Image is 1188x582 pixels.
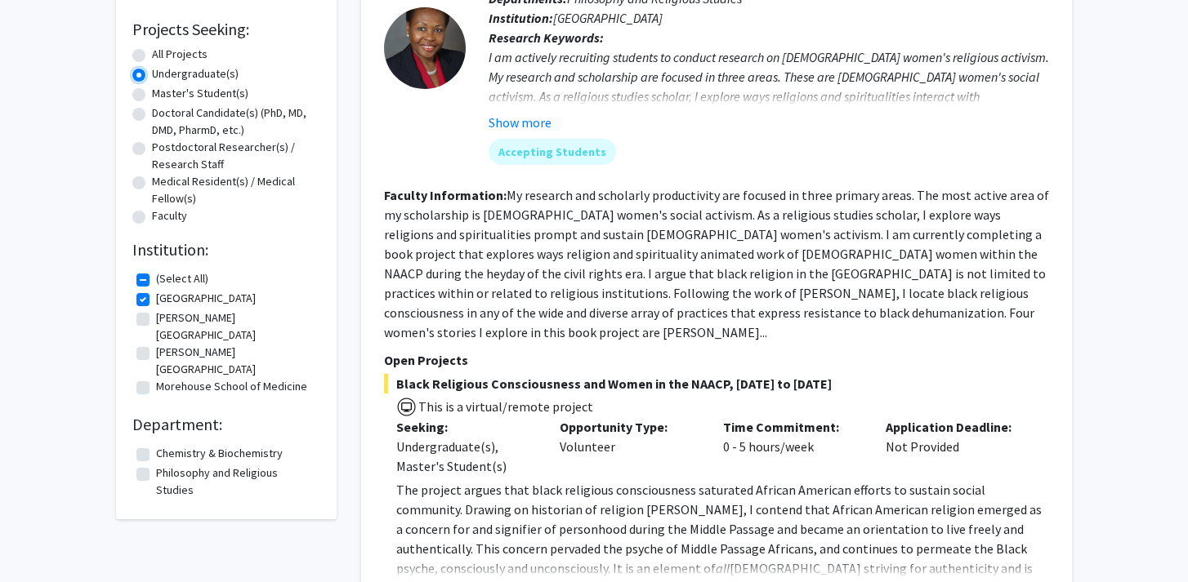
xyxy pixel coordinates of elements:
label: Faculty [152,207,187,224]
label: Doctoral Candidate(s) (PhD, MD, DMD, PharmD, etc.) [152,104,320,139]
fg-read-more: My research and scholarly productivity are focused in three primary areas. The most active area o... [384,187,1049,340]
em: all [716,560,730,576]
b: Faculty Information: [384,187,507,203]
div: Not Provided [873,417,1037,476]
span: Black Religious Consciousness and Women in the NAACP, [DATE] to [DATE] [384,374,1049,393]
label: Morehouse School of Medicine [156,378,307,395]
div: I am actively recruiting students to conduct research on [DEMOGRAPHIC_DATA] women's religious act... [489,47,1049,224]
label: Postdoctoral Researcher(s) / Research Staff [152,139,320,173]
div: Volunteer [547,417,711,476]
label: Chemistry & Biochemistry [156,445,283,462]
div: Undergraduate(s), Master's Student(s) [396,437,535,476]
iframe: Chat [12,509,69,570]
span: This is a virtual/remote project [417,398,593,415]
h2: Projects Seeking: [132,20,320,39]
p: Application Deadline: [886,417,1025,437]
div: 0 - 5 hours/week [711,417,874,476]
label: Philosophy and Religious Studies [156,464,316,499]
span: [GEOGRAPHIC_DATA] [553,10,663,26]
button: Show more [489,113,552,132]
label: Undergraduate(s) [152,65,239,82]
label: [GEOGRAPHIC_DATA] [156,290,256,307]
mat-chip: Accepting Students [489,139,616,165]
b: Institution: [489,10,553,26]
label: All Projects [152,46,208,63]
label: [PERSON_NAME][GEOGRAPHIC_DATA] [156,344,316,378]
h2: Institution: [132,240,320,260]
b: Research Keywords: [489,29,604,46]
label: Master's Student(s) [152,85,248,102]
p: Seeking: [396,417,535,437]
label: (Select All) [156,270,208,287]
label: Medical Resident(s) / Medical Fellow(s) [152,173,320,207]
p: Opportunity Type: [560,417,699,437]
p: Open Projects [384,350,1049,370]
p: Time Commitment: [723,417,862,437]
label: [PERSON_NAME][GEOGRAPHIC_DATA] [156,309,316,344]
h2: Department: [132,415,320,434]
